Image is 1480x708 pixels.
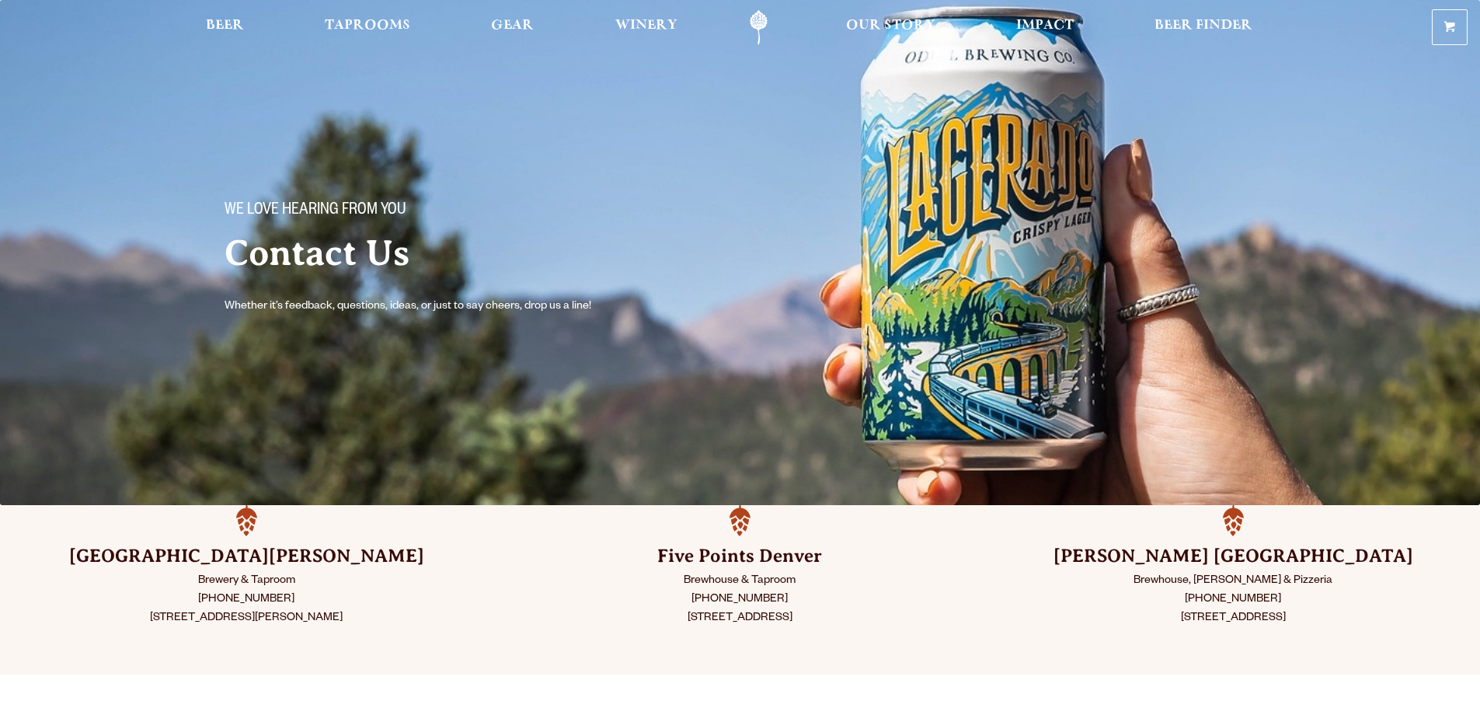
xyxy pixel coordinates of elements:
[325,19,410,32] span: Taprooms
[1144,10,1262,45] a: Beer Finder
[1006,10,1084,45] a: Impact
[206,19,244,32] span: Beer
[1016,19,1074,32] span: Impact
[315,10,420,45] a: Taprooms
[730,10,788,45] a: Odell Home
[39,544,454,569] h3: [GEOGRAPHIC_DATA][PERSON_NAME]
[225,298,622,316] p: Whether it’s feedback, questions, ideas, or just to say cheers, drop us a line!
[605,10,688,45] a: Winery
[491,19,534,32] span: Gear
[532,544,948,569] h3: Five Points Denver
[532,572,948,628] p: Brewhouse & Taproom [PHONE_NUMBER] [STREET_ADDRESS]
[225,201,406,221] span: We love hearing from you
[836,10,945,45] a: Our Story
[846,19,935,32] span: Our Story
[39,572,454,628] p: Brewery & Taproom [PHONE_NUMBER] [STREET_ADDRESS][PERSON_NAME]
[615,19,677,32] span: Winery
[481,10,544,45] a: Gear
[196,10,254,45] a: Beer
[1026,544,1441,569] h3: [PERSON_NAME] [GEOGRAPHIC_DATA]
[225,234,709,273] h2: Contact Us
[1154,19,1252,32] span: Beer Finder
[1026,572,1441,628] p: Brewhouse, [PERSON_NAME] & Pizzeria [PHONE_NUMBER] [STREET_ADDRESS]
